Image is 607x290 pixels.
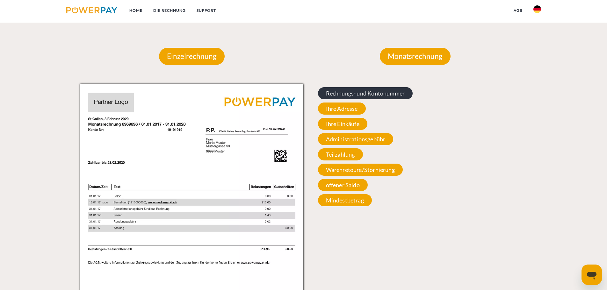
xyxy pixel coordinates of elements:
[191,5,221,16] a: SUPPORT
[318,87,413,99] span: Rechnungs- und Kontonummer
[318,103,366,115] span: Ihre Adresse
[66,7,118,13] img: logo-powerpay.svg
[318,133,394,145] span: Administrationsgebühr
[318,164,403,176] span: Warenretoure/Stornierung
[148,5,191,16] a: DIE RECHNUNG
[318,118,367,130] span: Ihre Einkäufe
[533,5,541,13] img: de
[380,48,451,65] p: Monatsrechnung
[124,5,148,16] a: Home
[318,148,363,160] span: Teilzahlung
[159,48,225,65] p: Einzelrechnung
[508,5,528,16] a: agb
[318,179,368,191] span: offener Saldo
[582,265,602,285] iframe: Schaltfläche zum Öffnen des Messaging-Fensters
[318,194,372,206] span: Mindestbetrag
